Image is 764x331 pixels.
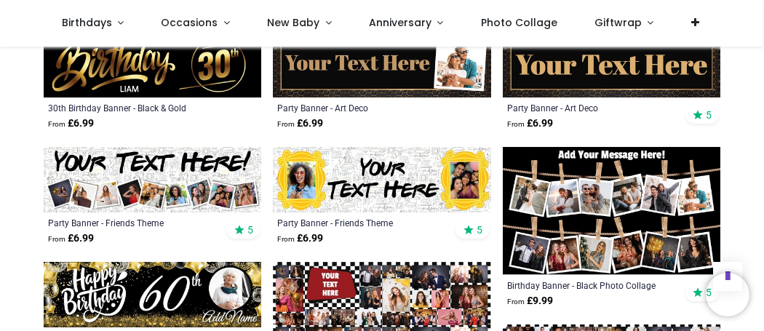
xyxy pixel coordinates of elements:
[503,32,720,97] img: Personalised Party Banner - Art Deco - Custom Text
[477,223,482,236] span: 5
[277,217,445,228] a: Party Banner - Friends Theme
[273,147,490,212] img: Personalised Party Banner - Friends Theme - Custom Text & 2 Photo Upload
[247,223,253,236] span: 5
[481,15,557,30] span: Photo Collage
[706,273,749,316] iframe: Brevo live chat
[48,120,65,128] span: From
[507,298,525,306] span: From
[48,102,215,113] a: 30th Birthday Banner - Black & Gold
[44,262,261,327] img: Personalised Birthday Banner - Black & Gold Balloons - Custom Name Age & 1 Photo
[277,235,295,243] span: From
[507,294,553,308] strong: £ 9.99
[48,217,215,228] a: Party Banner - Friends Theme
[273,32,490,97] img: Personalised Party Banner - Art Deco - Custom Text & 1 Photo Upload
[48,235,65,243] span: From
[507,102,675,113] a: Party Banner - Art Deco
[267,15,319,30] span: New Baby
[706,108,712,121] span: 5
[507,279,675,291] a: Birthday Banner - Black Photo Collage
[48,116,94,131] strong: £ 6.99
[507,120,525,128] span: From
[48,231,94,246] strong: £ 6.99
[44,147,261,212] img: Personalised Party Banner - Friends Theme - Custom Text & 9 Photo Upload
[277,120,295,128] span: From
[44,32,261,97] img: Personalised Happy 30th Birthday Banner - Black & Gold - Custom Name
[161,15,218,30] span: Occasions
[277,102,445,113] a: Party Banner - Art Deco
[594,15,642,30] span: Giftwrap
[369,15,431,30] span: Anniversary
[507,116,553,131] strong: £ 6.99
[277,231,323,246] strong: £ 6.99
[503,147,720,276] img: Personalised Birthday Backdrop Banner - Black Photo Collage - 12 Photo Upload
[62,15,112,30] span: Birthdays
[277,116,323,131] strong: £ 6.99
